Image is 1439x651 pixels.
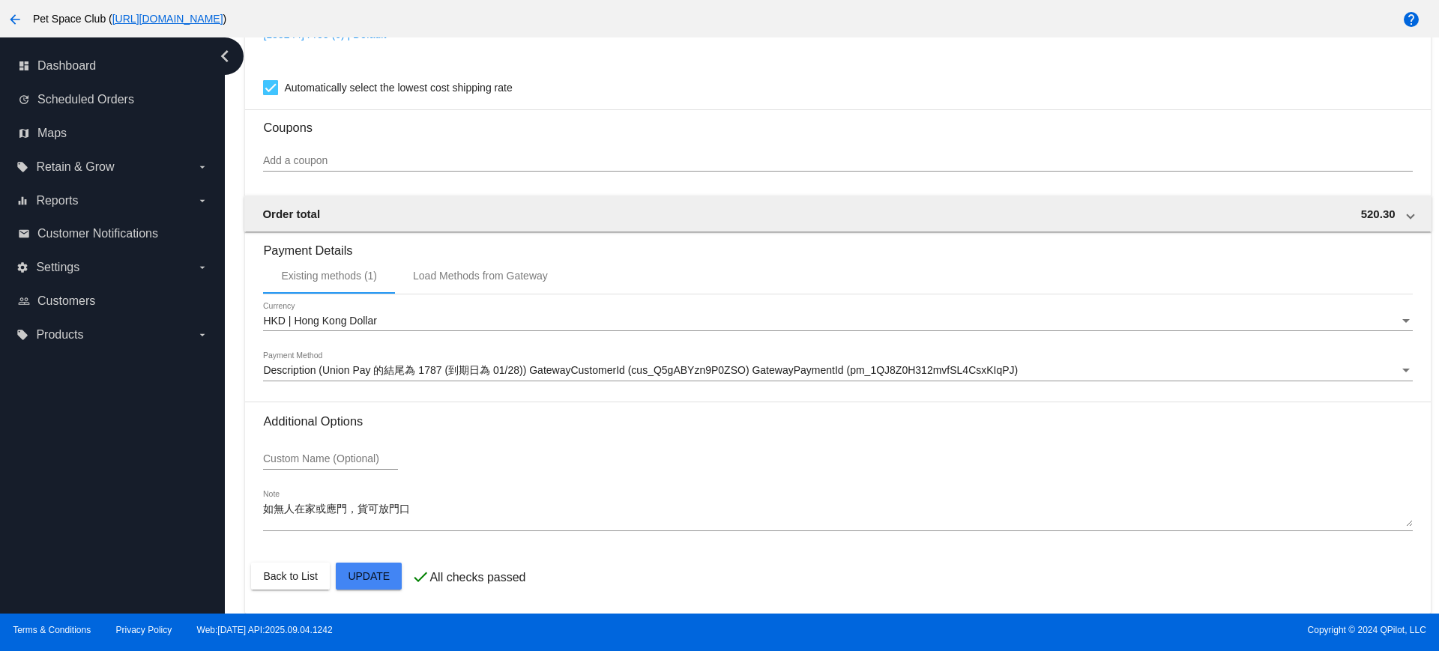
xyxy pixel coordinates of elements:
[263,453,398,465] input: Custom Name (Optional)
[196,161,208,173] i: arrow_drop_down
[336,563,402,590] button: Update
[37,227,158,240] span: Customer Notifications
[244,196,1431,231] mat-expansion-panel-header: Order total 520.30
[196,329,208,341] i: arrow_drop_down
[213,44,237,68] i: chevron_left
[348,570,390,582] span: Update
[36,261,79,274] span: Settings
[1402,10,1420,28] mat-icon: help
[6,10,24,28] mat-icon: arrow_back
[413,270,548,282] div: Load Methods from Gateway
[18,121,208,145] a: map Maps
[18,60,30,72] i: dashboard
[263,315,1412,327] mat-select: Currency
[429,571,525,584] p: All checks passed
[196,261,208,273] i: arrow_drop_down
[16,329,28,341] i: local_offer
[263,155,1412,167] input: Add a coupon
[112,13,223,25] a: [URL][DOMAIN_NAME]
[732,625,1426,635] span: Copyright © 2024 QPilot, LLC
[284,79,512,97] span: Automatically select the lowest cost shipping rate
[18,295,30,307] i: people_outline
[13,625,91,635] a: Terms & Conditions
[263,232,1412,258] h3: Payment Details
[116,625,172,635] a: Privacy Policy
[18,94,30,106] i: update
[18,228,30,240] i: email
[36,194,78,208] span: Reports
[1361,208,1396,220] span: 520.30
[197,625,333,635] a: Web:[DATE] API:2025.09.04.1242
[18,222,208,246] a: email Customer Notifications
[36,328,83,342] span: Products
[281,270,377,282] div: Existing methods (1)
[262,208,320,220] span: Order total
[263,315,376,327] span: HKD | Hong Kong Dollar
[196,195,208,207] i: arrow_drop_down
[18,289,208,313] a: people_outline Customers
[33,13,226,25] span: Pet Space Club ( )
[16,261,28,273] i: settings
[37,93,134,106] span: Scheduled Orders
[36,160,114,174] span: Retain & Grow
[16,161,28,173] i: local_offer
[18,127,30,139] i: map
[263,364,1018,376] span: Description (Union Pay 的結尾為 1787 (到期日為 01/28)) GatewayCustomerId (cus_Q5gABYzn9P0ZSO) GatewayPaym...
[263,365,1412,377] mat-select: Payment Method
[251,563,329,590] button: Back to List
[263,109,1412,135] h3: Coupons
[263,414,1412,429] h3: Additional Options
[18,88,208,112] a: update Scheduled Orders
[18,54,208,78] a: dashboard Dashboard
[37,59,96,73] span: Dashboard
[37,127,67,140] span: Maps
[37,294,95,308] span: Customers
[16,195,28,207] i: equalizer
[263,570,317,582] span: Back to List
[411,568,429,586] mat-icon: check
